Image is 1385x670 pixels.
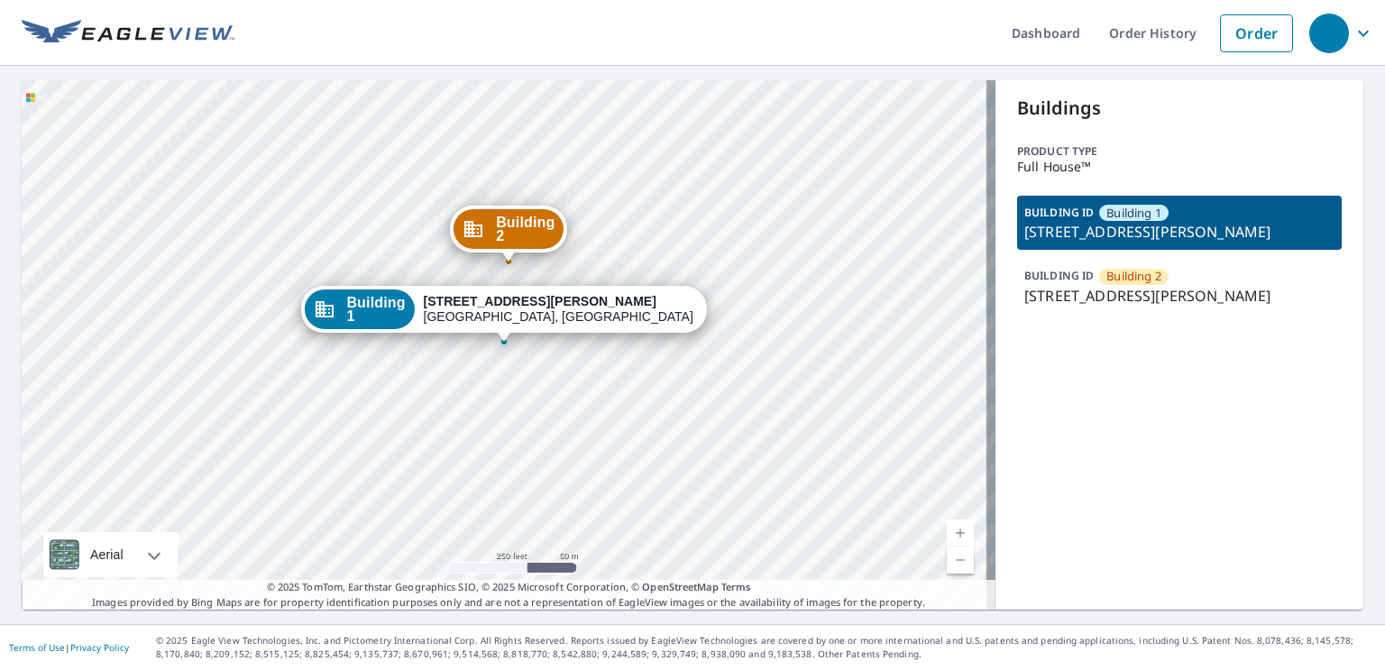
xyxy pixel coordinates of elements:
[947,519,974,546] a: Current Level 17, Zoom In
[1220,14,1293,52] a: Order
[450,206,567,262] div: Dropped pin, building Building 2, Commercial property, 3345 Latcha Road Millbury, OH 43447
[1106,268,1161,285] span: Building 2
[300,286,706,342] div: Dropped pin, building Building 1, Commercial property, 3345 Latcha Road Millbury, OH 43447
[9,642,129,653] p: |
[721,580,751,593] a: Terms
[1024,221,1335,243] p: [STREET_ADDRESS][PERSON_NAME]
[496,216,555,243] span: Building 2
[70,641,129,654] a: Privacy Policy
[424,294,694,325] div: [GEOGRAPHIC_DATA], [GEOGRAPHIC_DATA] 43447
[22,580,995,610] p: Images provided by Bing Maps are for property identification purposes only and are not a represen...
[642,580,718,593] a: OpenStreetMap
[22,20,234,47] img: EV Logo
[9,641,65,654] a: Terms of Use
[1024,268,1094,283] p: BUILDING ID
[1024,205,1094,220] p: BUILDING ID
[1017,143,1342,160] p: Product type
[1106,205,1161,222] span: Building 1
[267,580,751,595] span: © 2025 TomTom, Earthstar Geographics SIO, © 2025 Microsoft Corporation, ©
[85,532,129,577] div: Aerial
[1017,160,1342,174] p: Full House™
[1017,95,1342,122] p: Buildings
[947,546,974,574] a: Current Level 17, Zoom Out
[1024,285,1335,307] p: [STREET_ADDRESS][PERSON_NAME]
[43,532,178,577] div: Aerial
[424,294,656,308] strong: [STREET_ADDRESS][PERSON_NAME]
[156,634,1376,661] p: © 2025 Eagle View Technologies, Inc. and Pictometry International Corp. All Rights Reserved. Repo...
[346,296,405,323] span: Building 1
